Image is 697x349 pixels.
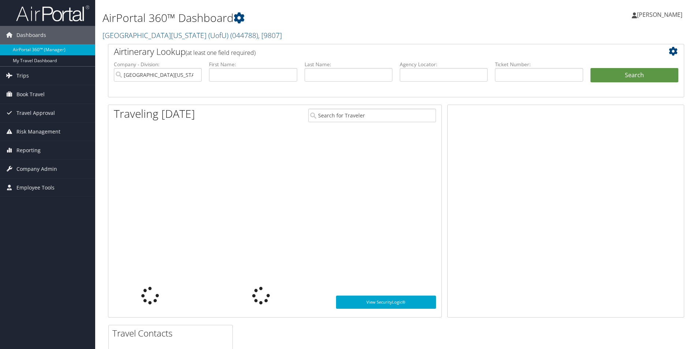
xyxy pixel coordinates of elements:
[305,61,392,68] label: Last Name:
[16,160,57,178] span: Company Admin
[16,179,55,197] span: Employee Tools
[114,61,202,68] label: Company - Division:
[16,85,45,104] span: Book Travel
[258,30,282,40] span: , [ 9807 ]
[336,296,436,309] a: View SecurityLogic®
[16,26,46,44] span: Dashboards
[590,68,678,83] button: Search
[400,61,488,68] label: Agency Locator:
[186,49,256,57] span: (at least one field required)
[209,61,297,68] label: First Name:
[102,10,494,26] h1: AirPortal 360™ Dashboard
[16,141,41,160] span: Reporting
[16,5,89,22] img: airportal-logo.png
[16,104,55,122] span: Travel Approval
[632,4,690,26] a: [PERSON_NAME]
[308,109,436,122] input: Search for Traveler
[230,30,258,40] span: ( 044788 )
[16,67,29,85] span: Trips
[637,11,682,19] span: [PERSON_NAME]
[114,106,195,121] h1: Traveling [DATE]
[102,30,282,40] a: [GEOGRAPHIC_DATA][US_STATE] (UofU)
[112,327,232,339] h2: Travel Contacts
[495,61,583,68] label: Ticket Number:
[16,123,60,141] span: Risk Management
[114,45,630,58] h2: Airtinerary Lookup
